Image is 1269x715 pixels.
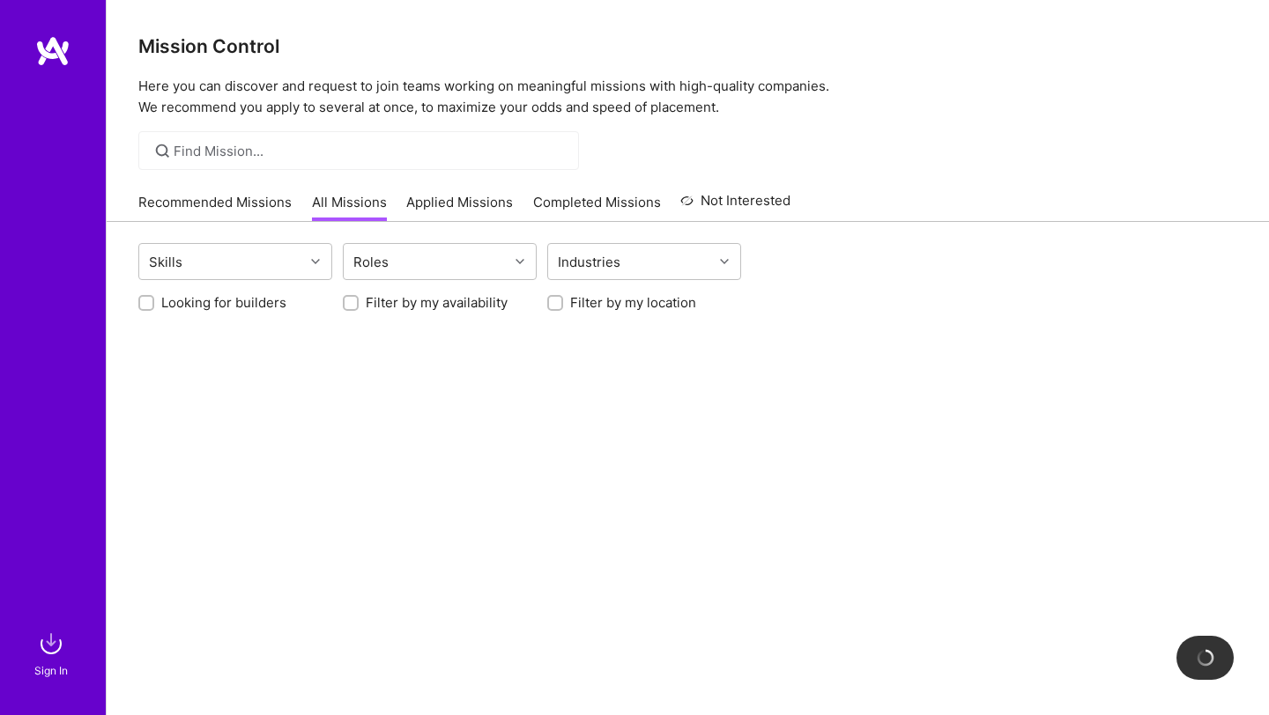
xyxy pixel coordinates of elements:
a: All Missions [312,193,387,222]
div: Sign In [34,661,68,680]
i: icon Chevron [516,257,524,266]
a: Completed Missions [533,193,661,222]
label: Filter by my location [570,293,696,312]
a: sign inSign In [37,626,69,680]
img: sign in [33,626,69,661]
div: Skills [145,249,187,275]
i: icon SearchGrey [152,141,173,161]
img: logo [35,35,70,67]
img: loading [1193,645,1218,670]
a: Recommended Missions [138,193,292,222]
div: Industries [553,249,625,275]
i: icon Chevron [311,257,320,266]
label: Looking for builders [161,293,286,312]
div: Roles [349,249,393,275]
h3: Mission Control [138,35,1237,57]
input: Find Mission... [174,142,566,160]
a: Not Interested [680,190,790,222]
i: icon Chevron [720,257,729,266]
p: Here you can discover and request to join teams working on meaningful missions with high-quality ... [138,76,1237,118]
label: Filter by my availability [366,293,508,312]
a: Applied Missions [406,193,513,222]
